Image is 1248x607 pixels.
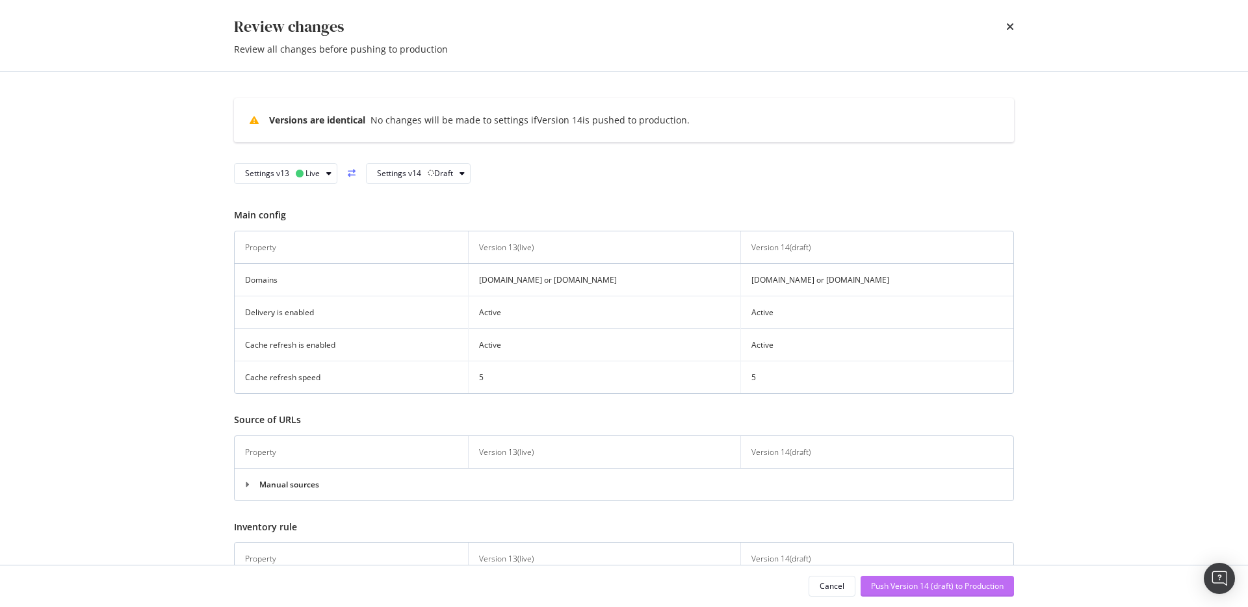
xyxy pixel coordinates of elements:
h3: Main config [234,210,1014,220]
div: Review changes [234,16,344,38]
button: Push Version 14 (draft) to Production [861,576,1014,597]
th: Version 13 ( live ) [468,436,740,469]
th: Version 14 ( draft ) [741,543,1013,575]
td: [DOMAIN_NAME] or [DOMAIN_NAME] [741,263,1013,296]
th: Property [235,543,468,575]
div: times [1006,16,1014,38]
td: Active [468,329,740,361]
td: Active [468,296,740,328]
div: No changes will be made to settings if Version 14 is pushed to production. [370,114,690,127]
button: Cancel [809,576,855,597]
td: Active [741,296,1013,328]
h3: Source of URLs [234,415,1014,424]
td: Delivery is enabled [235,296,468,328]
div: Live [296,170,320,177]
div: Open Intercom Messenger [1204,563,1235,594]
b: Versions are identical [269,114,365,126]
td: [DOMAIN_NAME] or [DOMAIN_NAME] [468,263,740,296]
td: 5 [468,361,740,394]
td: Cache refresh speed [235,361,468,394]
div: Review all changes before pushing to production [234,43,1014,56]
div: Draft [428,170,453,177]
button: Settings v14Draft [366,163,471,184]
td: Cache refresh is enabled [235,329,468,361]
div: Settings v13 [245,170,289,177]
h3: Inventory rule [234,522,1014,532]
div: Push Version 14 (draft) to Production [871,580,1004,591]
th: Version 13 ( live ) [468,543,740,575]
td: Active [741,329,1013,361]
td: Manual sources [235,468,1013,500]
div: Settings v14 [377,170,421,177]
th: Property [235,231,468,264]
th: Version 14 ( draft ) [741,231,1013,264]
button: Settings v13 Live [234,163,337,184]
th: Property [235,436,468,469]
td: 5 [741,361,1013,394]
div: Cancel [820,580,844,591]
th: Version 13 ( live ) [468,231,740,264]
th: Version 14 ( draft ) [741,436,1013,469]
td: Domains [235,263,468,296]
